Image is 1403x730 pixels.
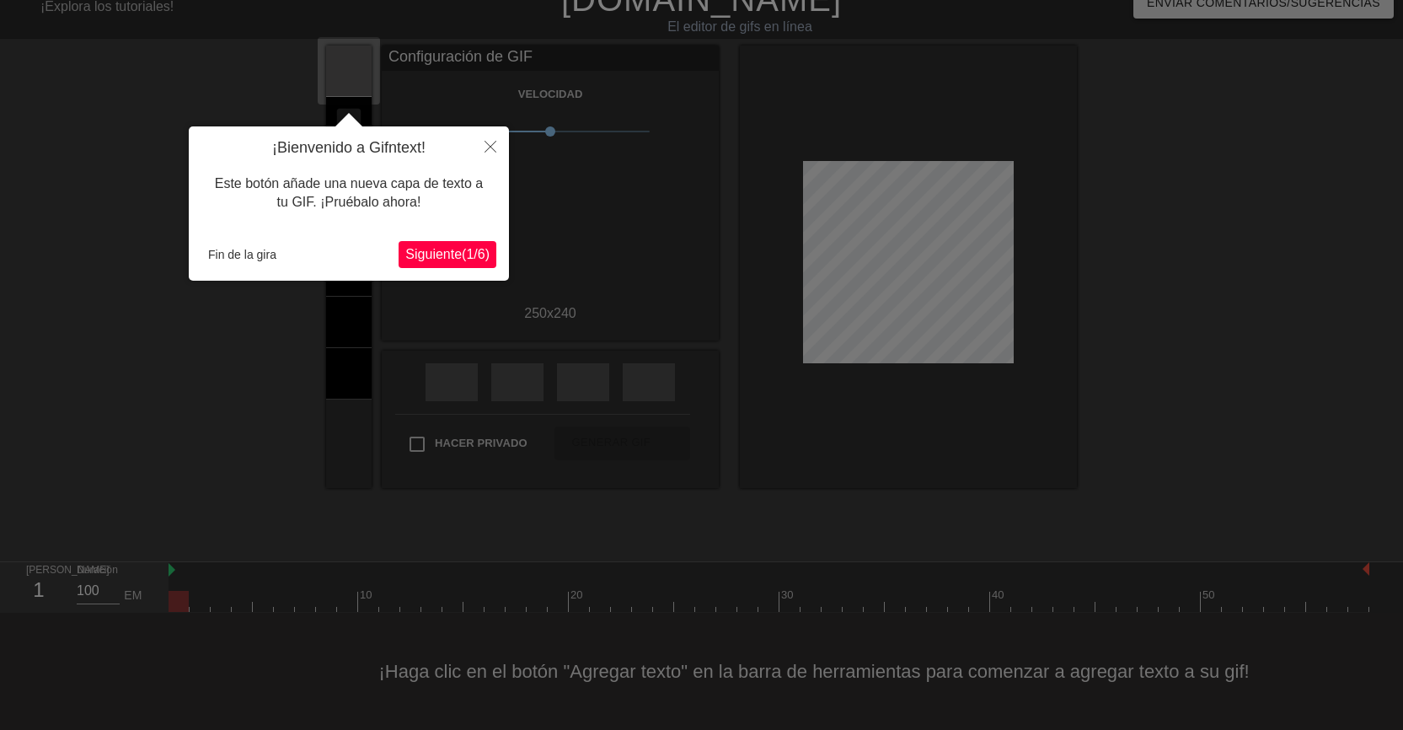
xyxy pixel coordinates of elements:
button: Fin de la gira [201,242,283,267]
font: / [474,247,477,261]
font: ¡Bienvenido a Gifntext! [272,139,426,156]
button: Cerca [472,126,509,165]
font: 1 [466,247,474,261]
font: Siguiente [405,247,462,261]
font: ( [462,247,466,261]
font: Este botón añade una nueva capa de texto a tu GIF. ¡Pruébalo ahora! [215,176,483,209]
font: Fin de la gira [208,248,276,261]
font: ) [485,247,490,261]
font: 6 [478,247,485,261]
button: Próximo [399,241,496,268]
h4: ¡Bienvenido a Gifntext! [201,139,496,158]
